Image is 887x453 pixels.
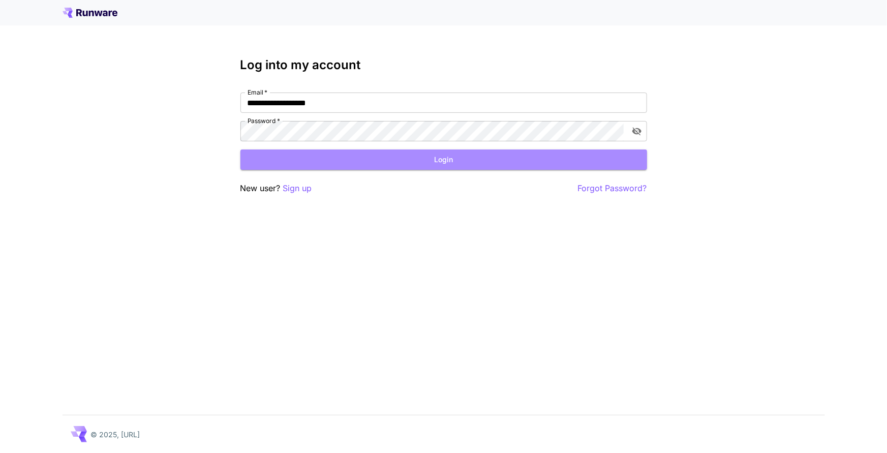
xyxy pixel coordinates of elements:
h3: Log into my account [240,58,647,72]
button: toggle password visibility [628,122,646,140]
p: New user? [240,182,312,195]
p: © 2025, [URL] [91,429,140,440]
button: Login [240,149,647,170]
button: Sign up [283,182,312,195]
button: Forgot Password? [578,182,647,195]
label: Email [248,88,267,97]
label: Password [248,116,280,125]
